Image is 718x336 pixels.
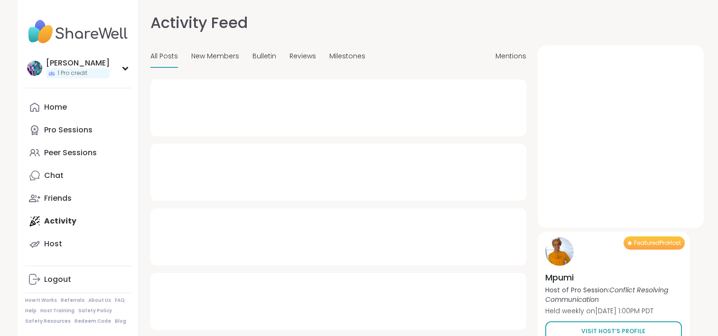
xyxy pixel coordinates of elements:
[57,69,87,77] span: 1 Pro credit
[25,268,131,291] a: Logout
[191,51,239,61] span: New Members
[252,51,276,61] span: Bulletin
[25,318,71,325] a: Safety Resources
[495,51,526,61] span: Mentions
[25,187,131,210] a: Friends
[44,125,93,135] div: Pro Sessions
[44,102,67,112] div: Home
[61,297,84,304] a: Referrals
[44,148,97,158] div: Peer Sessions
[150,51,178,61] span: All Posts
[150,11,248,34] h1: Activity Feed
[25,308,37,314] a: Help
[545,271,682,283] h4: Mpumi
[545,285,668,304] i: Conflict Resolving Communication
[581,327,645,336] span: Visit Host’s Profile
[25,119,131,141] a: Pro Sessions
[44,193,72,204] div: Friends
[25,141,131,164] a: Peer Sessions
[25,164,131,187] a: Chat
[44,170,64,181] div: Chat
[44,239,62,249] div: Host
[44,274,71,285] div: Logout
[115,297,125,304] a: FAQ
[75,318,111,325] a: Redeem Code
[78,308,112,314] a: Safety Policy
[46,58,110,68] div: [PERSON_NAME]
[25,233,131,255] a: Host
[25,15,131,48] img: ShareWell Nav Logo
[25,297,57,304] a: How It Works
[634,239,681,247] span: Featured Pro Host
[545,306,682,316] p: Held weekly on [DATE] 1:00PM PDT
[40,308,75,314] a: Host Training
[545,237,574,266] img: Mpumi
[25,96,131,119] a: Home
[27,61,42,76] img: hollyjanicki
[88,297,111,304] a: About Us
[329,51,365,61] span: Milestones
[545,285,682,304] p: Host of Pro Session:
[289,51,316,61] span: Reviews
[115,318,126,325] a: Blog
